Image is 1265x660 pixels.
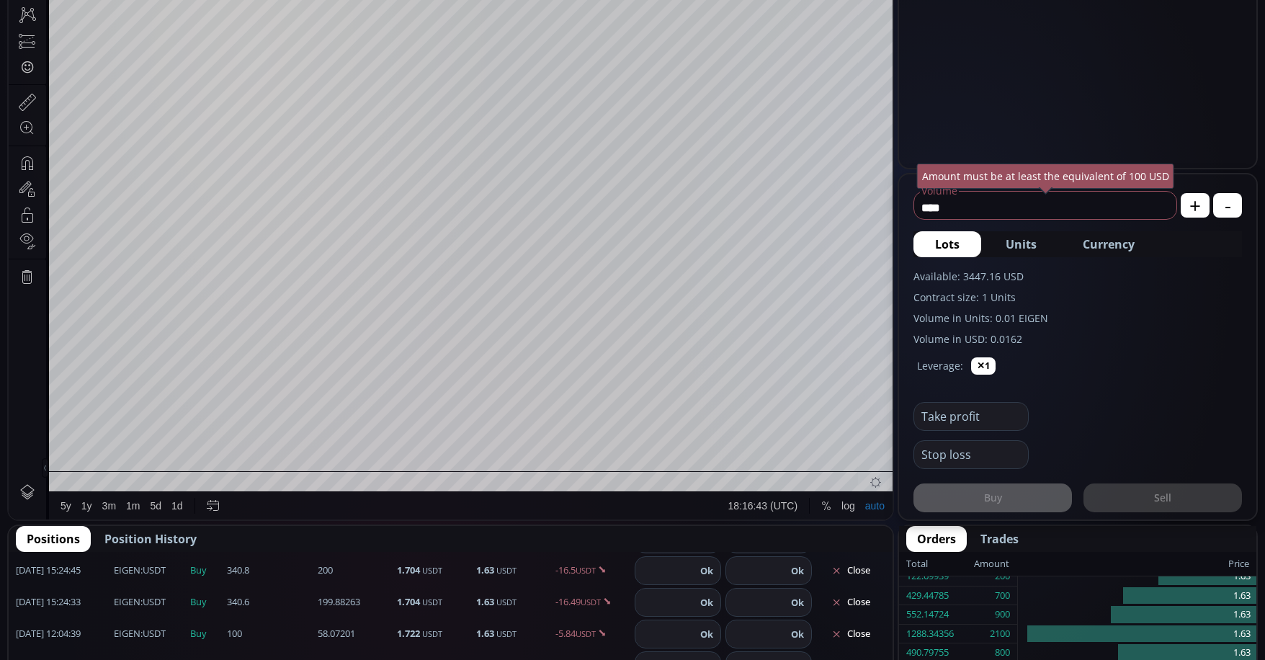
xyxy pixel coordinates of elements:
div: EIGEN [47,33,83,46]
small: USDT [496,565,517,576]
span: -16.49 [555,595,630,610]
div: Market open [176,33,189,46]
div: Toggle Auto Scale [851,624,881,651]
div: 3m [94,632,107,643]
label: Volume in Units: 0.01 EIGEN [913,311,1242,326]
div: Amount [974,555,1009,574]
button: Ok [696,594,718,610]
label: Contract size: 1 Units [913,290,1242,305]
b: EIGEN [114,563,140,576]
div: 1 m [120,8,134,19]
button: ✕1 [971,357,996,375]
span: Currency [1083,236,1135,253]
span: :USDT [114,563,166,578]
span: -16.5 [555,563,630,578]
span: Orders [917,530,956,548]
div: Toggle Percentage [808,624,828,651]
span: :USDT [114,627,166,641]
span: 340.8 [227,563,313,578]
button: Ok [696,563,718,579]
button: Close [816,591,885,614]
small: USDT [496,628,517,639]
span: 340.6 [227,595,313,610]
div: 1y [73,632,84,643]
span: [DATE] 15:24:45 [16,563,109,578]
label: Available: 3447.16 USD [913,269,1242,284]
button: Positions [16,526,91,552]
button: Ok [787,594,808,610]
div: 1 [83,33,98,46]
button: Lots [913,231,981,257]
span: 199.88263 [318,595,393,610]
div: EigenLayer [98,33,165,46]
div: Price [1009,555,1249,574]
button: Currency [1061,231,1156,257]
div: 1.63 [1018,567,1256,587]
label: Volume in USD: 0.0162 [913,331,1242,347]
b: 1.63 [476,627,494,640]
small: USDT [422,628,442,639]
span: [DATE] 12:04:39 [16,627,109,641]
small: USDT [576,628,596,639]
div: 900 [995,605,1010,624]
button: + [1181,193,1210,218]
button: Ok [787,563,808,579]
button: Close [816,623,885,646]
div: 700 [995,587,1010,605]
button: - [1213,193,1242,218]
div: 5d [142,632,153,643]
span: Buy [190,563,223,578]
div: Amount must be at least the equivalent of 100 USD [917,164,1174,189]
span: 100 [227,627,313,641]
div: Total [906,555,974,574]
span: Position History [104,530,197,548]
span: Buy [190,627,223,641]
small: USDT [581,597,601,607]
div: auto [857,632,876,643]
div: 1.630 [277,35,301,46]
div: 1.633 [243,35,267,46]
small: USDT [576,565,596,576]
button: 18:16:43 (UTC) [715,624,794,651]
button: Ok [696,626,718,642]
div:  [13,192,24,206]
span: -5.84 [555,627,630,641]
button: Orders [906,526,967,552]
span: 200 [318,563,393,578]
button: Close [816,559,885,582]
span: :USDT [114,595,166,610]
div: 5y [52,632,63,643]
div: C [305,35,312,46]
small: USDT [422,597,442,607]
span: 18:16:43 (UTC) [720,632,789,643]
span: Trades [980,530,1019,548]
b: 1.63 [476,595,494,608]
div: 1.632 [208,35,232,46]
button: Trades [970,526,1029,552]
div: Toggle Log Scale [828,624,851,651]
div: 2100 [990,625,1010,643]
div: O [200,35,208,46]
b: 1.704 [397,595,420,608]
div: 1.63 [1018,587,1256,606]
div: L [271,35,277,46]
b: 1.722 [397,627,420,640]
div: 1m [117,632,131,643]
button: Ok [787,626,808,642]
div: 1288.34356 [906,625,954,643]
small: USDT [422,565,442,576]
small: USDT [496,597,517,607]
div: 552.14724 [906,605,949,624]
div: Hide Drawings Toolbar [33,590,40,610]
span: Units [1006,236,1037,253]
span: Positions [27,530,80,548]
span: Buy [190,595,223,610]
div: Volume [47,52,78,63]
div: H [236,35,243,46]
div: 1.63 [1018,605,1256,625]
div: Compare [195,8,237,19]
label: Leverage: [917,358,963,373]
b: 1.63 [476,563,494,576]
b: EIGEN [114,627,140,640]
div: 1.63 [1018,625,1256,644]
